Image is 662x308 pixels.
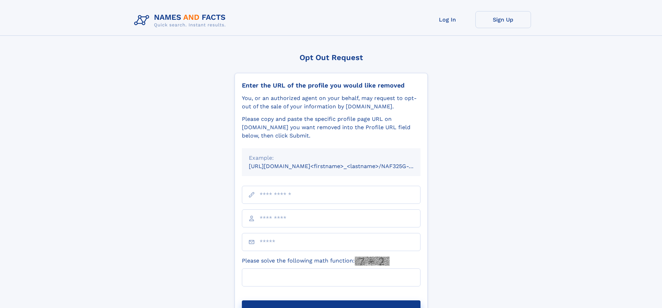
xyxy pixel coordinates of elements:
[420,11,475,28] a: Log In
[242,94,420,111] div: You, or an authorized agent on your behalf, may request to opt-out of the sale of your informatio...
[242,82,420,89] div: Enter the URL of the profile you would like removed
[249,154,414,162] div: Example:
[475,11,531,28] a: Sign Up
[249,163,434,169] small: [URL][DOMAIN_NAME]<firstname>_<lastname>/NAF325G-xxxxxxxx
[131,11,231,30] img: Logo Names and Facts
[242,115,420,140] div: Please copy and paste the specific profile page URL on [DOMAIN_NAME] you want removed into the Pr...
[235,53,428,62] div: Opt Out Request
[242,257,390,266] label: Please solve the following math function:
